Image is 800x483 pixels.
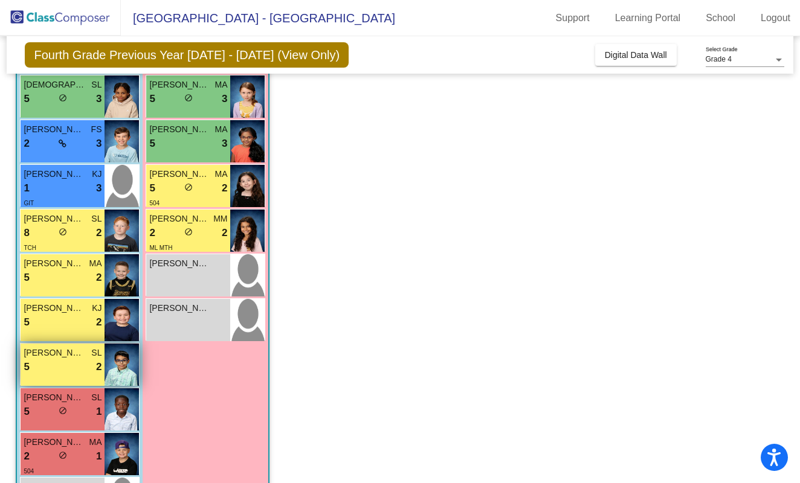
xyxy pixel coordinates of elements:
span: 5 [24,315,29,330]
span: 3 [96,181,102,196]
span: [PERSON_NAME] [24,213,84,225]
span: 8 [24,225,29,241]
a: School [696,8,745,28]
span: SL [91,213,102,225]
span: do_not_disturb_alt [184,228,193,236]
span: [PERSON_NAME] [149,213,210,225]
span: KJ [92,168,102,181]
span: 3 [96,136,102,152]
span: GIT [24,200,34,206]
span: SL [91,78,102,91]
span: do_not_disturb_alt [184,94,193,102]
span: MM [213,213,227,225]
span: 1 [96,404,102,420]
span: SL [91,347,102,359]
span: FS [91,123,102,136]
span: 3 [222,91,227,107]
span: MA [215,123,227,136]
span: SL [91,391,102,404]
span: 2 [24,449,29,464]
span: TCH [24,245,36,251]
span: 5 [149,91,155,107]
span: do_not_disturb_alt [59,406,67,415]
span: 5 [24,359,29,375]
a: Logout [751,8,800,28]
a: Learning Portal [605,8,691,28]
span: 5 [24,270,29,286]
span: MA [89,257,102,270]
span: 2 [96,225,102,241]
span: KJ [92,302,102,315]
span: Grade 4 [706,55,732,63]
span: 2 [24,136,29,152]
a: Support [546,8,599,28]
span: do_not_disturb_alt [184,183,193,191]
span: [PERSON_NAME] [24,257,84,270]
span: 2 [222,225,227,241]
span: [DEMOGRAPHIC_DATA] SURGE [24,78,84,91]
span: 5 [149,181,155,196]
span: [PERSON_NAME] [149,257,210,270]
span: 2 [96,359,102,375]
span: [PERSON_NAME] [149,123,210,136]
span: Fourth Grade Previous Year [DATE] - [DATE] (View Only) [25,42,349,68]
span: [PERSON_NAME] [24,302,84,315]
span: ML MTH [149,245,172,251]
span: 2 [96,315,102,330]
span: [PERSON_NAME] [24,347,84,359]
span: [PERSON_NAME] [149,78,210,91]
span: 2 [96,270,102,286]
span: 5 [24,404,29,420]
span: [PERSON_NAME] [24,168,84,181]
span: 2 [149,225,155,241]
span: do_not_disturb_alt [59,94,67,102]
span: [PERSON_NAME] [24,391,84,404]
span: Digital Data Wall [605,50,667,60]
span: [GEOGRAPHIC_DATA] - [GEOGRAPHIC_DATA] [121,8,395,28]
span: [PERSON_NAME] DAILY [149,302,210,315]
button: Digital Data Wall [595,44,677,66]
span: [PERSON_NAME] [24,123,84,136]
span: do_not_disturb_alt [59,228,67,236]
span: [PERSON_NAME] [149,168,210,181]
span: MA [89,436,102,449]
span: MA [215,78,227,91]
span: 5 [149,136,155,152]
span: 504 [24,468,34,475]
span: 1 [24,181,29,196]
span: 3 [222,136,227,152]
span: 504 [149,200,160,206]
span: 2 [222,181,227,196]
span: do_not_disturb_alt [59,451,67,459]
span: MA [215,168,227,181]
span: [PERSON_NAME] [24,436,84,449]
span: 1 [96,449,102,464]
span: 5 [24,91,29,107]
span: 3 [96,91,102,107]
